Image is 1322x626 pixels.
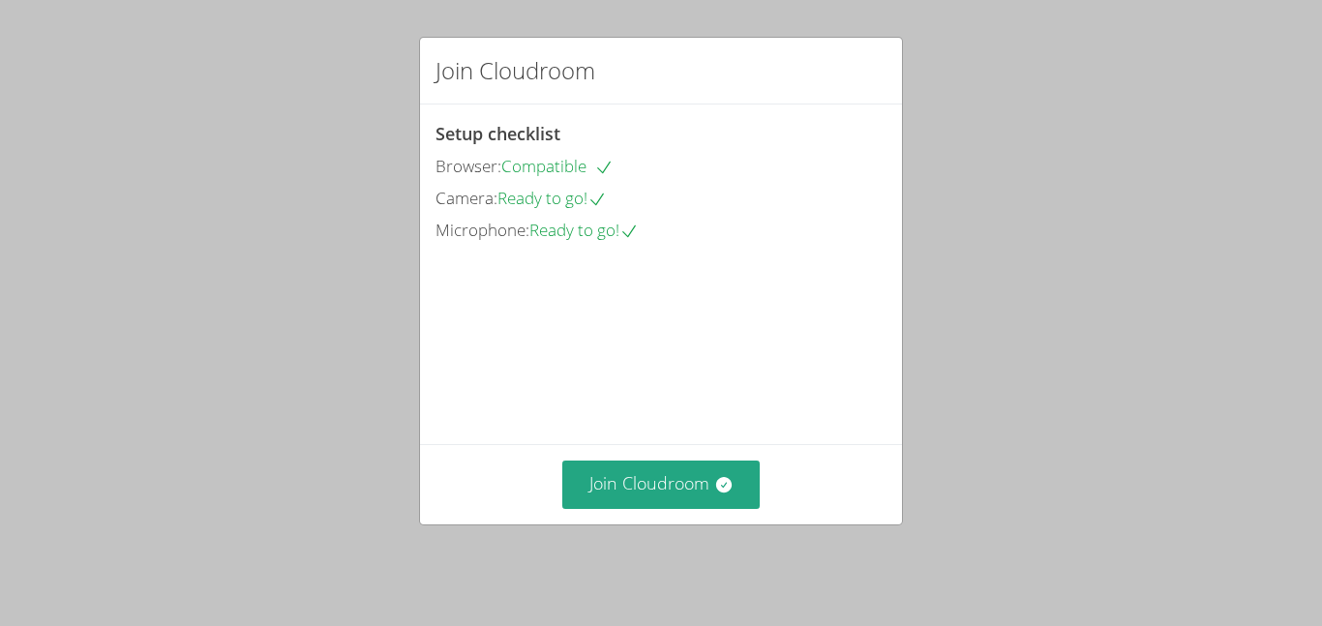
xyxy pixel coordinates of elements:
[436,187,497,209] span: Camera:
[501,155,614,177] span: Compatible
[562,461,761,508] button: Join Cloudroom
[497,187,607,209] span: Ready to go!
[436,122,560,145] span: Setup checklist
[436,219,529,241] span: Microphone:
[529,219,639,241] span: Ready to go!
[436,155,501,177] span: Browser:
[436,53,595,88] h2: Join Cloudroom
